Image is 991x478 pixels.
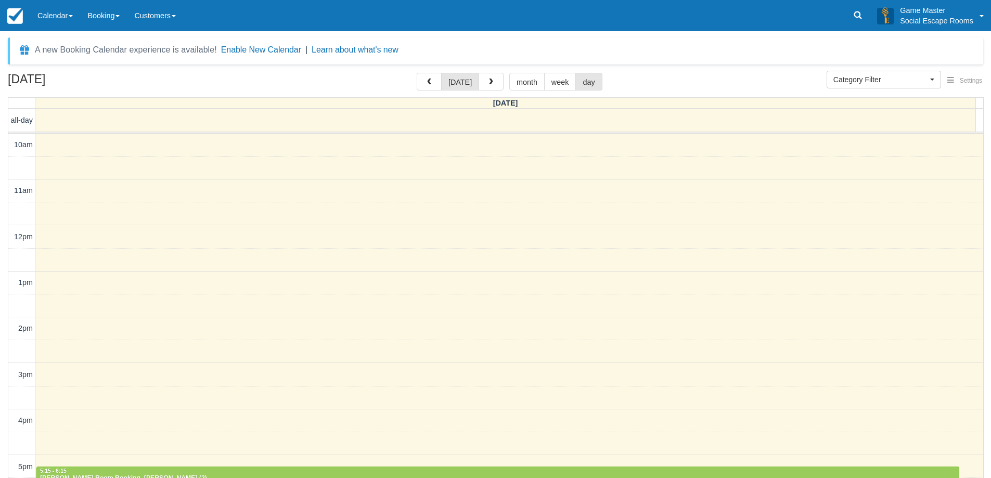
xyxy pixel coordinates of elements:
[14,140,33,149] span: 10am
[960,77,982,84] span: Settings
[8,73,139,92] h2: [DATE]
[827,71,941,88] button: Category Filter
[900,5,973,16] p: Game Master
[877,7,894,24] img: A3
[14,186,33,195] span: 11am
[509,73,545,91] button: month
[493,99,518,107] span: [DATE]
[14,232,33,241] span: 12pm
[18,416,33,424] span: 4pm
[833,74,928,85] span: Category Filter
[305,45,307,54] span: |
[11,116,33,124] span: all-day
[18,462,33,471] span: 5pm
[575,73,602,91] button: day
[900,16,973,26] p: Social Escape Rooms
[544,73,576,91] button: week
[18,370,33,379] span: 3pm
[40,468,67,474] span: 5:15 - 6:15
[441,73,479,91] button: [DATE]
[7,8,23,24] img: checkfront-main-nav-mini-logo.png
[941,73,988,88] button: Settings
[18,324,33,332] span: 2pm
[35,44,217,56] div: A new Booking Calendar experience is available!
[221,45,301,55] button: Enable New Calendar
[312,45,398,54] a: Learn about what's new
[18,278,33,287] span: 1pm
